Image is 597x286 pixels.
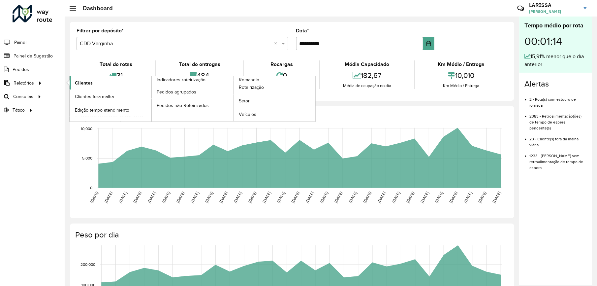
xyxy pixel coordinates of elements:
[246,68,318,83] div: 0
[525,79,587,89] h4: Alertas
[78,60,153,68] div: Total de rotas
[70,76,151,89] a: Clientes
[89,191,99,204] text: [DATE]
[449,191,458,204] text: [DATE]
[152,76,316,122] a: Romaneio
[362,191,372,204] text: [DATE]
[70,76,234,122] a: Indicadores roteirização
[13,107,25,114] span: Tático
[157,68,241,83] div: 484
[75,107,129,114] span: Edição tempo atendimento
[322,68,412,83] div: 182,67
[78,68,153,83] div: 31
[406,191,415,204] text: [DATE]
[514,1,528,16] a: Contato Rápido
[219,191,228,204] text: [DATE]
[70,103,151,117] a: Edição tempo atendimento
[82,156,92,161] text: 5,000
[463,191,473,204] text: [DATE]
[377,191,386,204] text: [DATE]
[274,40,280,48] span: Clear all
[157,76,206,83] span: Indicadores roteirização
[530,131,587,148] li: 23 - Cliente(s) fora da malha viária
[239,76,259,83] span: Romaneio
[492,191,501,204] text: [DATE]
[334,191,343,204] text: [DATE]
[14,39,26,46] span: Painel
[529,9,579,15] span: [PERSON_NAME]
[147,191,156,204] text: [DATE]
[423,37,434,50] button: Choose Date
[204,191,214,204] text: [DATE]
[161,191,171,204] text: [DATE]
[530,148,587,171] li: 1233 - [PERSON_NAME] sem retroalimentação de tempo de espera
[417,60,506,68] div: Km Médio / Entrega
[247,191,257,204] text: [DATE]
[152,99,234,112] a: Pedidos não Roteirizados
[391,191,401,204] text: [DATE]
[190,191,200,204] text: [DATE]
[234,81,315,94] a: Roteirização
[262,191,271,204] text: [DATE]
[70,90,151,103] a: Clientes fora malha
[80,263,95,267] text: 200,000
[234,94,315,108] a: Setor
[417,83,506,89] div: Km Médio / Entrega
[90,186,92,190] text: 0
[13,93,33,100] span: Consultas
[77,27,124,35] label: Filtrar por depósito
[525,53,587,68] div: 15,91% menor que o dia anterior
[530,91,587,108] li: 2 - Rota(s) com estouro de jornada
[133,191,142,204] text: [DATE]
[75,93,114,100] span: Clientes fora malha
[239,84,264,91] span: Roteirização
[75,80,93,87] span: Clientes
[81,126,92,131] text: 10,000
[246,60,318,68] div: Recargas
[322,60,412,68] div: Média Capacidade
[319,191,329,204] text: [DATE]
[157,60,241,68] div: Total de entregas
[525,30,587,53] div: 00:01:14
[118,191,128,204] text: [DATE]
[239,97,250,104] span: Setor
[417,68,506,83] div: 10,010
[434,191,444,204] text: [DATE]
[104,191,113,204] text: [DATE]
[525,21,587,30] div: Tempo médio por rota
[14,80,34,87] span: Relatórios
[14,53,53,59] span: Painel de Sugestão
[75,230,508,240] h4: Peso por dia
[305,191,315,204] text: [DATE]
[175,191,185,204] text: [DATE]
[291,191,300,204] text: [DATE]
[157,102,209,109] span: Pedidos não Roteirizados
[530,108,587,131] li: 2383 - Retroalimentação(ões) de tempo de espera pendente(s)
[420,191,429,204] text: [DATE]
[348,191,358,204] text: [DATE]
[296,27,309,35] label: Data
[239,111,256,118] span: Veículos
[13,66,29,73] span: Pedidos
[322,83,412,89] div: Média de ocupação no dia
[478,191,487,204] text: [DATE]
[76,5,113,12] h2: Dashboard
[276,191,286,204] text: [DATE]
[529,2,579,8] h3: LARISSA
[152,85,234,98] a: Pedidos agrupados
[233,191,243,204] text: [DATE]
[234,108,315,121] a: Veículos
[157,89,197,95] span: Pedidos agrupados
